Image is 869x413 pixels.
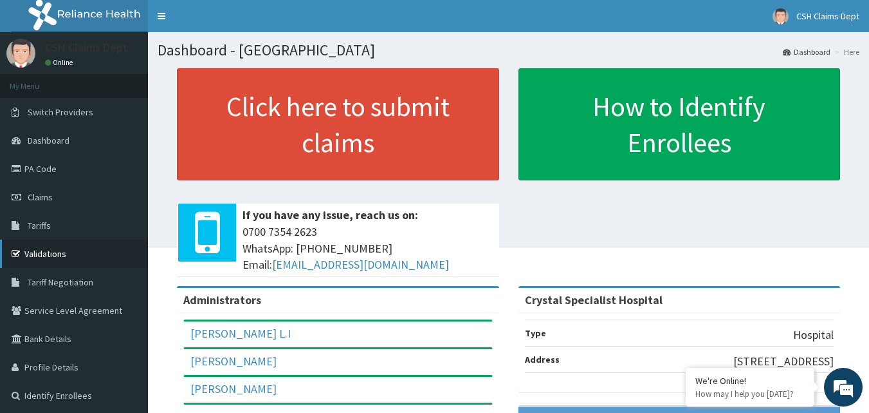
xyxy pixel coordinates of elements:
b: Type [525,327,546,339]
b: Address [525,354,560,365]
img: User Image [773,8,789,24]
div: We're Online! [695,375,805,387]
p: CSH Claims Dept [45,42,128,53]
a: Click here to submit claims [177,68,499,180]
b: If you have any issue, reach us on: [242,207,418,222]
a: [PERSON_NAME] [190,354,277,369]
p: Hospital [793,327,834,343]
strong: Crystal Specialist Hospital [525,293,663,307]
b: Administrators [183,293,261,307]
p: [STREET_ADDRESS] [733,353,834,370]
span: Dashboard [28,135,69,146]
li: Here [832,46,859,57]
span: Tariff Negotiation [28,276,93,288]
span: 0700 7354 2623 WhatsApp: [PHONE_NUMBER] Email: [242,224,493,273]
span: Switch Providers [28,106,93,118]
span: Claims [28,191,53,203]
span: CSH Claims Dept [796,10,859,22]
span: Tariffs [28,220,51,231]
a: [PERSON_NAME] [190,381,277,396]
p: How may I help you today? [695,389,805,399]
a: Dashboard [783,46,830,57]
img: User Image [6,39,35,68]
a: [PERSON_NAME] L.I [190,326,291,341]
a: [EMAIL_ADDRESS][DOMAIN_NAME] [272,257,449,272]
a: Online [45,58,76,67]
a: How to Identify Enrollees [518,68,841,180]
h1: Dashboard - [GEOGRAPHIC_DATA] [158,42,859,59]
